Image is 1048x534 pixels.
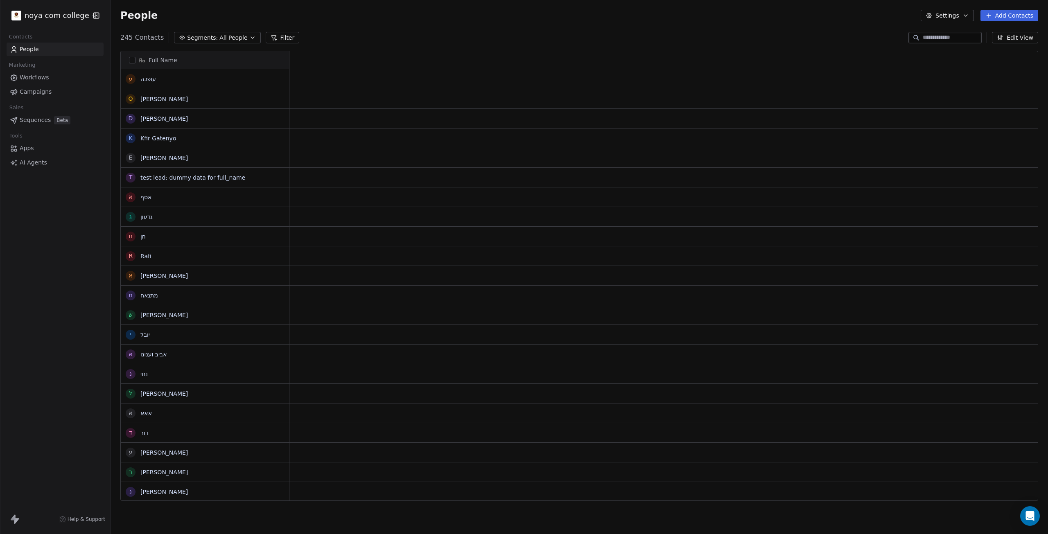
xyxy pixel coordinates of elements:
[187,34,218,42] span: Segments:
[7,142,104,155] a: Apps
[140,76,156,82] a: עופכה
[20,45,39,54] span: People
[140,96,188,102] a: [PERSON_NAME]
[149,56,177,64] span: Full Name
[129,487,132,496] div: נ
[140,390,188,397] a: [PERSON_NAME]
[11,11,21,20] img: %C3%97%C2%9C%C3%97%C2%95%C3%97%C2%92%C3%97%C2%95%20%C3%97%C2%9E%C3%97%C2%9B%C3%97%C2%9C%C3%97%C2%...
[20,73,49,82] span: Workflows
[10,9,87,23] button: noya com college
[140,253,151,259] a: Rafi
[129,134,132,142] div: K
[219,34,247,42] span: All People
[140,214,153,220] a: גדעון
[129,428,132,437] div: ד
[992,32,1038,43] button: Edit View
[7,43,104,56] a: People
[1020,506,1040,526] div: Open Intercom Messenger
[54,116,70,124] span: Beta
[129,311,133,319] div: ש
[980,10,1038,21] button: Add Contacts
[129,193,132,201] div: א
[140,194,151,201] a: אסף
[140,233,146,240] a: חן
[129,409,132,417] div: א
[129,448,133,457] div: ע
[129,173,133,182] div: t
[140,331,150,338] a: יובל
[6,130,26,142] span: Tools
[140,371,148,377] a: נתי
[129,212,132,221] div: ג
[129,370,132,378] div: נ
[140,135,176,142] a: Kfir Gatenyo
[129,468,132,476] div: ר
[140,430,148,436] a: דור
[129,114,133,123] div: D
[266,32,300,43] button: Filter
[140,174,245,181] a: test lead: dummy data for full_name
[25,10,89,21] span: noya com college
[140,489,188,495] a: [PERSON_NAME]
[129,271,132,280] div: א
[121,69,289,501] div: grid
[140,312,188,318] a: [PERSON_NAME]
[129,389,132,398] div: ל
[128,95,133,103] div: O
[921,10,973,21] button: Settings
[129,153,133,162] div: E
[140,155,188,161] a: [PERSON_NAME]
[140,273,188,279] a: [PERSON_NAME]
[129,350,132,358] div: א
[140,449,188,456] a: [PERSON_NAME]
[140,469,188,475] a: [PERSON_NAME]
[140,292,158,299] a: מתנאח
[7,113,104,127] a: SequencesBeta
[20,144,34,153] span: Apps
[129,232,132,241] div: ח
[68,516,105,523] span: Help & Support
[120,9,158,22] span: People
[20,116,51,124] span: Sequences
[129,252,133,260] div: R
[6,101,27,114] span: Sales
[7,156,104,169] a: AI Agents
[7,71,104,84] a: Workflows
[129,75,133,83] div: ע
[5,31,36,43] span: Contacts
[120,33,164,43] span: 245 Contacts
[59,516,105,523] a: Help & Support
[20,158,47,167] span: AI Agents
[140,351,167,358] a: אביב וענונו
[121,51,289,69] div: Full Name
[140,115,188,122] a: [PERSON_NAME]
[140,410,152,417] a: אאא
[5,59,39,71] span: Marketing
[289,69,1039,501] div: grid
[7,85,104,99] a: Campaigns
[20,88,52,96] span: Campaigns
[130,330,131,339] div: י
[129,291,133,300] div: מ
